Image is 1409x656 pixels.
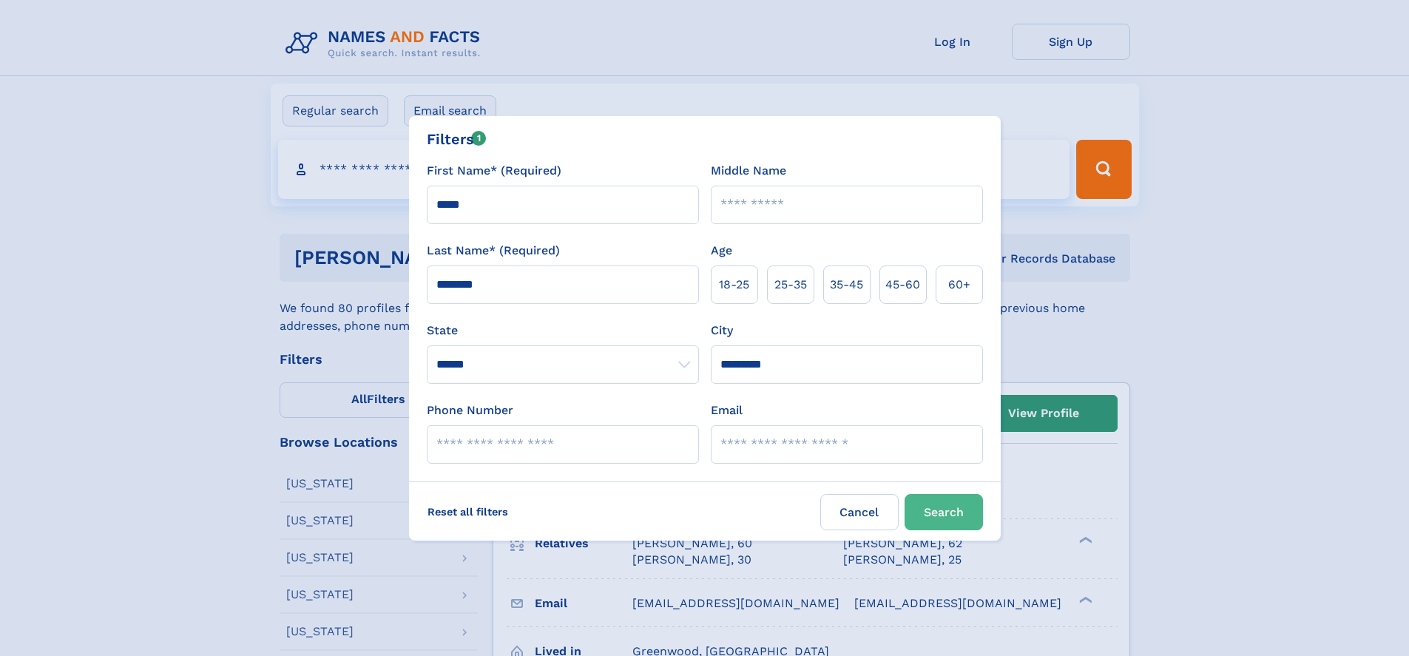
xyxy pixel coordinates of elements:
label: Middle Name [711,162,786,180]
label: Last Name* (Required) [427,242,560,260]
label: Age [711,242,732,260]
label: Reset all filters [418,494,518,530]
button: Search [905,494,983,530]
label: City [711,322,733,339]
span: 18‑25 [719,276,749,294]
label: Email [711,402,743,419]
div: Filters [427,128,487,150]
label: State [427,322,699,339]
label: First Name* (Required) [427,162,561,180]
span: 35‑45 [830,276,863,294]
label: Phone Number [427,402,513,419]
span: 25‑35 [774,276,807,294]
span: 45‑60 [885,276,920,294]
span: 60+ [948,276,970,294]
label: Cancel [820,494,899,530]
